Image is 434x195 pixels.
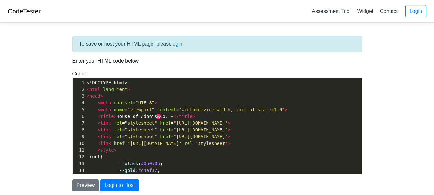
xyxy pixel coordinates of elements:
a: Contact [377,6,400,16]
span: "[URL][DOMAIN_NAME]" [173,127,228,132]
div: 3 [73,93,86,100]
span: < [97,127,100,132]
span: href [160,134,171,139]
a: Concordia [139,4,164,15]
span: > [100,93,103,99]
span: < [97,134,100,139]
span: rel [114,120,122,126]
span: < [87,93,89,99]
span: "width=device-width, initial-scale=1.0" [179,107,285,112]
a: Assessment Tool [309,6,353,16]
span: rel [114,127,122,132]
a: AdOmniUni [67,4,95,15]
span: < [87,87,89,92]
span: root [89,154,100,159]
a: Projects [233,4,253,15]
span: "stylesheet" [125,134,157,139]
span: > [228,127,230,132]
span: href [160,120,171,126]
span: > [228,120,230,126]
div: 9 [73,133,86,140]
span: charset [114,100,133,105]
span: < [97,141,100,146]
span: : ; [87,168,160,173]
span: > [285,107,287,112]
span: > [127,87,130,92]
span: "stylesheet" [125,127,157,132]
span: < [97,107,100,112]
p: Enter your HTML code below [72,57,362,65]
span: "[URL][DOMAIN_NAME]" [173,120,228,126]
span: meta [100,100,111,105]
div: 2 [73,86,86,93]
span: > [114,114,116,119]
div: 11 [73,147,86,154]
span: > [228,134,230,139]
span: : { [87,154,103,159]
span: = = [87,134,231,139]
div: 1 [73,79,86,86]
a: OmniUni Group [175,4,196,23]
span: "[URL][DOMAIN_NAME]" [127,141,182,146]
span: "stylesheet" [125,120,157,126]
a: The Architect [5,4,27,23]
span: <!DOCTYPE html> [87,80,127,85]
div: 14 [73,167,86,174]
span: content [157,107,176,112]
span: House of Adonis Co. - [87,114,195,119]
div: 13 [73,160,86,167]
span: head [89,93,100,99]
div: Code: [68,70,367,174]
span: = = [87,120,231,126]
span: link [100,120,111,126]
span: link [100,127,111,132]
span: title [179,114,192,119]
span: --gold [119,168,136,173]
span: > [114,147,116,153]
span: < [97,120,100,126]
span: "UTF-8" [135,100,154,105]
span: rel [184,141,192,146]
span: lang [103,87,114,92]
span: < [97,114,100,119]
span: = [87,87,130,92]
div: "I don't lead movements. I expose them." [10,36,144,65]
span: > [192,114,195,119]
span: & [157,114,160,119]
span: < [97,100,100,105]
div: 8 [73,127,86,133]
a: House of Adonis [38,4,54,31]
a: Solumbra [105,4,129,15]
span: = = [87,141,231,146]
div: 6 [73,113,86,120]
button: Login to Host [100,179,139,191]
span: = = [87,107,288,112]
span: style [100,147,114,153]
span: title [100,114,114,119]
a: login [171,41,182,47]
div: 4 [73,100,86,106]
span: < [97,147,100,153]
span: </ [173,114,179,119]
span: rel [114,134,122,139]
span: href [160,127,171,132]
span: "[URL][DOMAIN_NAME]" [173,134,228,139]
span: > [228,141,230,146]
span: link [100,134,111,139]
div: 12 [73,154,86,160]
a: Connect [263,4,284,15]
a: CodeTester [8,8,41,15]
a: Login [405,5,426,17]
span: : ; [87,161,163,166]
span: "stylesheet" [195,141,228,146]
span: #0a0a0a [141,161,160,166]
span: > [154,100,157,105]
button: Preview [72,179,99,191]
span: meta [100,107,111,112]
span: link [100,141,111,146]
a: Library [206,4,223,15]
span: name [114,107,125,112]
span: "viewport" [127,107,154,112]
span: html [89,87,100,92]
span: href [114,141,125,146]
